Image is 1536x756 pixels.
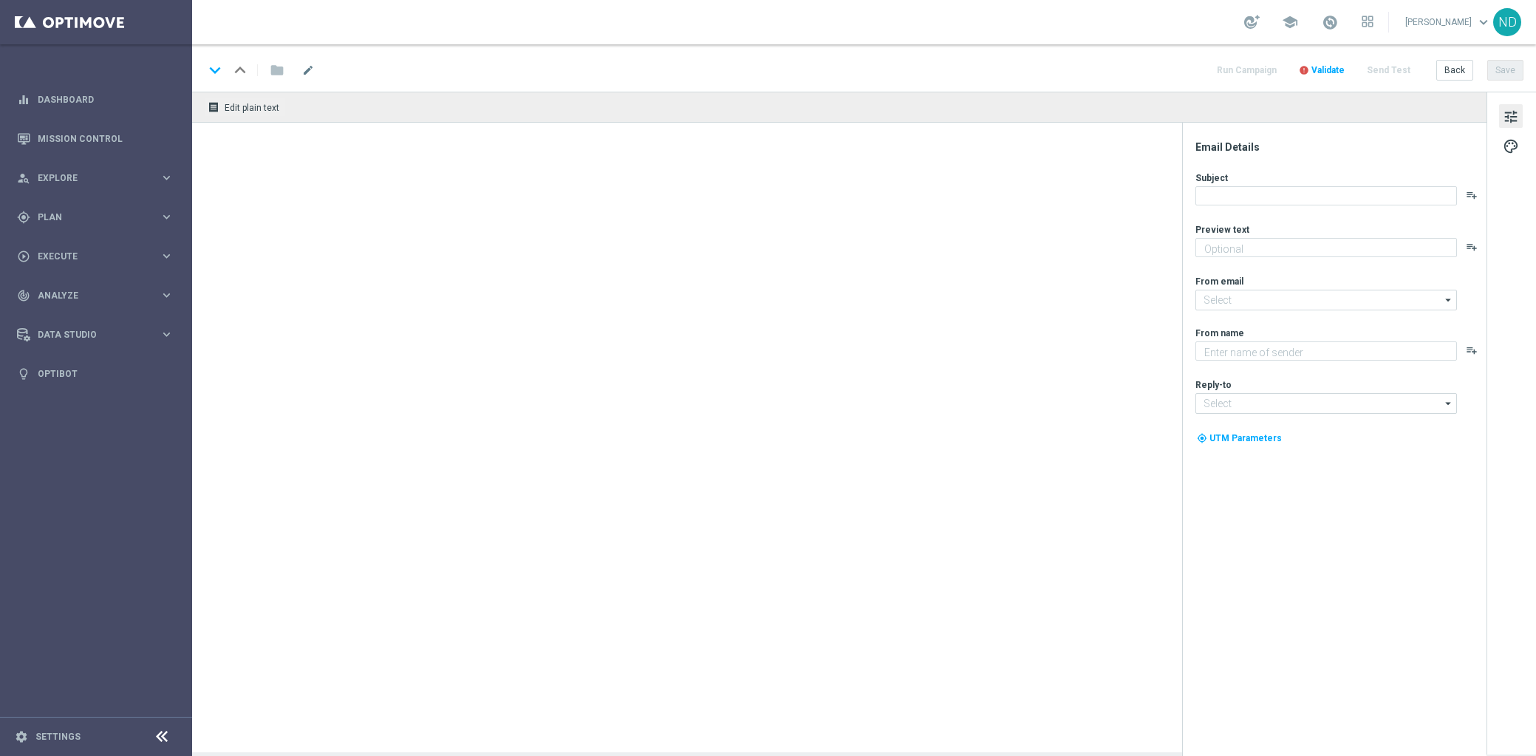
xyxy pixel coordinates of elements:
a: Settings [35,732,81,741]
button: playlist_add [1466,241,1478,253]
span: Execute [38,252,160,261]
i: person_search [17,171,30,185]
div: Email Details [1195,140,1485,154]
button: play_circle_outline Execute keyboard_arrow_right [16,251,174,262]
span: Data Studio [38,330,160,339]
div: Explore [17,171,160,185]
i: arrow_drop_down [1441,394,1456,413]
button: equalizer Dashboard [16,94,174,106]
span: Plan [38,213,160,222]
label: From name [1195,327,1244,339]
div: ND [1493,8,1521,36]
div: Analyze [17,289,160,302]
i: keyboard_arrow_right [160,249,174,263]
i: arrow_drop_down [1441,290,1456,310]
span: mode_edit [301,64,315,77]
input: Select [1195,393,1457,414]
a: Dashboard [38,80,174,119]
div: Execute [17,250,160,263]
span: school [1282,14,1298,30]
i: keyboard_arrow_right [160,288,174,302]
button: Back [1436,60,1473,81]
button: gps_fixed Plan keyboard_arrow_right [16,211,174,223]
button: playlist_add [1466,189,1478,201]
div: Dashboard [17,80,174,119]
button: lightbulb Optibot [16,368,174,380]
span: UTM Parameters [1209,433,1282,443]
a: Mission Control [38,119,174,158]
i: lightbulb [17,367,30,381]
span: Analyze [38,291,160,300]
button: Mission Control [16,133,174,145]
div: Mission Control [17,119,174,158]
i: equalizer [17,93,30,106]
span: Validate [1311,65,1345,75]
i: play_circle_outline [17,250,30,263]
i: receipt [208,101,219,113]
span: palette [1503,137,1519,156]
input: Select [1195,290,1457,310]
div: Plan [17,211,160,224]
i: my_location [1197,433,1207,443]
button: tune [1499,104,1523,128]
button: palette [1499,134,1523,157]
label: Reply-to [1195,379,1232,391]
a: [PERSON_NAME]keyboard_arrow_down [1404,11,1493,33]
button: track_changes Analyze keyboard_arrow_right [16,290,174,302]
i: gps_fixed [17,211,30,224]
button: my_location UTM Parameters [1195,430,1283,446]
i: keyboard_arrow_right [160,210,174,224]
i: settings [15,730,28,743]
i: error [1299,65,1309,75]
div: Data Studio [17,328,160,341]
span: keyboard_arrow_down [1475,14,1492,30]
button: error Validate [1297,61,1347,81]
button: receipt Edit plain text [204,98,286,117]
i: keyboard_arrow_down [204,59,226,81]
span: tune [1503,107,1519,126]
i: keyboard_arrow_right [160,327,174,341]
label: Preview text [1195,224,1249,236]
label: From email [1195,276,1243,287]
label: Subject [1195,172,1228,184]
button: Data Studio keyboard_arrow_right [16,329,174,341]
span: Edit plain text [225,103,279,113]
span: Explore [38,174,160,183]
button: playlist_add [1466,344,1478,356]
i: keyboard_arrow_right [160,171,174,185]
a: Optibot [38,354,174,393]
div: Optibot [17,354,174,393]
button: Save [1487,60,1523,81]
button: person_search Explore keyboard_arrow_right [16,172,174,184]
i: track_changes [17,289,30,302]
